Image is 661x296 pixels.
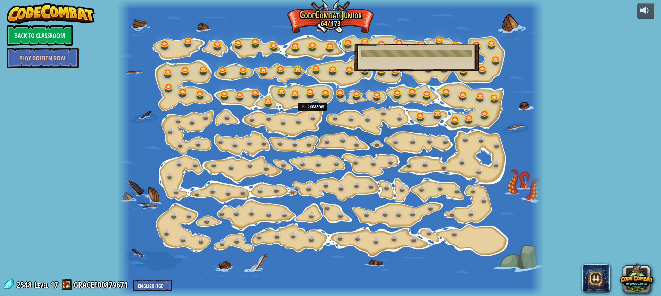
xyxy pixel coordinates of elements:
[17,279,34,290] span: 2548
[637,3,654,19] button: Adjust volume
[7,3,95,24] img: CodeCombat - Learn how to code by playing a game
[74,279,130,290] a: GRACEF00879671
[7,48,79,68] a: Play Golden Goal
[51,279,58,290] span: 17
[34,279,48,290] span: Level
[7,25,73,46] a: Back to Classroom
